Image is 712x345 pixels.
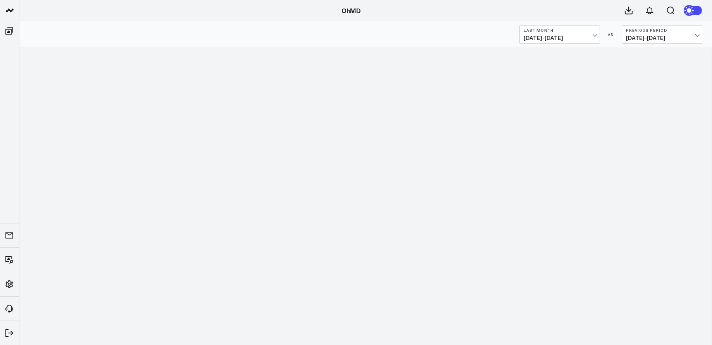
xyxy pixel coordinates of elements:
div: VS [604,32,618,37]
b: Previous Period [626,28,698,33]
span: [DATE] - [DATE] [626,35,698,41]
span: [DATE] - [DATE] [524,35,596,41]
a: OhMD [341,6,361,15]
button: Previous Period[DATE]-[DATE] [622,25,702,44]
button: Last Month[DATE]-[DATE] [519,25,600,44]
b: Last Month [524,28,596,33]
